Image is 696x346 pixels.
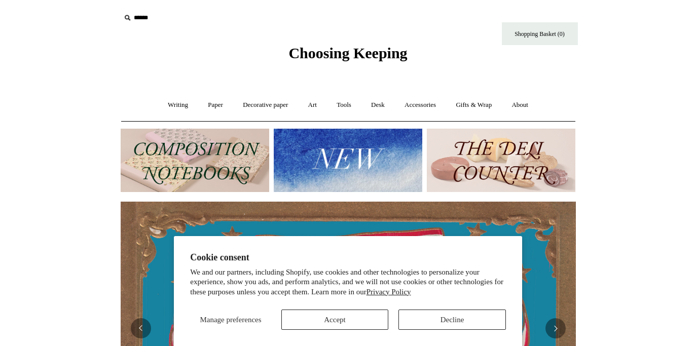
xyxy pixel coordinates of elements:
img: 202302 Composition ledgers.jpg__PID:69722ee6-fa44-49dd-a067-31375e5d54ec [121,129,269,192]
span: Manage preferences [200,316,261,324]
img: The Deli Counter [427,129,575,192]
a: Choosing Keeping [288,53,407,60]
a: Art [299,92,326,119]
a: Desk [362,92,394,119]
a: Tools [327,92,360,119]
button: Accept [281,310,389,330]
a: Gifts & Wrap [447,92,501,119]
span: Choosing Keeping [288,45,407,61]
a: About [502,92,537,119]
a: Paper [199,92,232,119]
a: Privacy Policy [367,288,411,296]
button: Decline [398,310,506,330]
button: Manage preferences [190,310,271,330]
h2: Cookie consent [190,252,506,263]
button: Previous [131,318,151,338]
a: Decorative paper [234,92,297,119]
a: Shopping Basket (0) [502,22,578,45]
a: Accessories [395,92,445,119]
button: Next [545,318,566,338]
p: We and our partners, including Shopify, use cookies and other technologies to personalize your ex... [190,267,506,297]
img: New.jpg__PID:f73bdf93-380a-4a35-bcfe-7823039498e1 [274,129,422,192]
a: Writing [159,92,197,119]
